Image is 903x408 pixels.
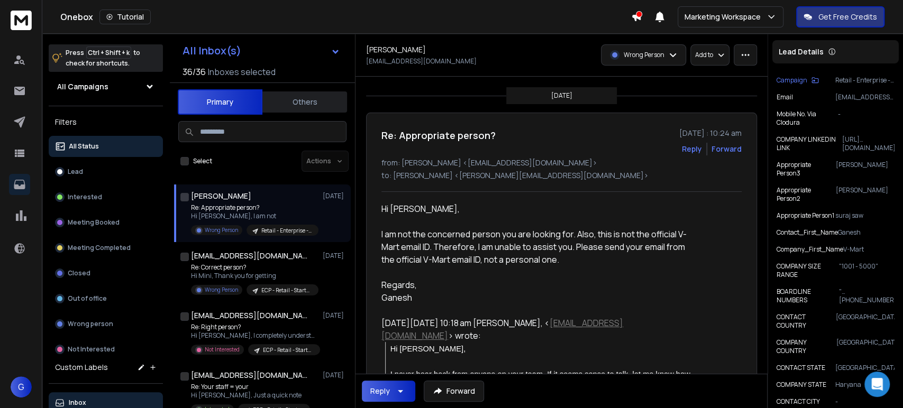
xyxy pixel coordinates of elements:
[390,345,466,353] span: Hi [PERSON_NAME],
[835,93,895,101] p: [EMAIL_ADDRESS][DOMAIN_NAME]
[842,135,895,152] p: [URL][DOMAIN_NAME]
[49,263,163,284] button: Closed
[49,161,163,182] button: Lead
[836,313,895,330] p: [GEOGRAPHIC_DATA]
[679,128,742,138] p: [DATE] : 10:24 am
[777,110,838,127] p: Mobile No. Via Clodura
[49,288,163,309] button: Out of office
[191,331,318,340] p: Hi [PERSON_NAME], I completely understand and
[777,135,842,152] p: COMPANY LINKEDIN LINK
[11,376,32,397] button: G
[191,263,318,272] p: Re: Correct person?
[191,203,318,212] p: Re: Appropriate person?
[49,136,163,157] button: All Status
[835,76,895,85] p: Retail - Enterprise - [PERSON_NAME]
[205,286,238,294] p: Wrong Person
[68,345,115,354] p: Not Interested
[424,381,484,402] button: Forward
[381,128,496,143] h1: Re: Appropriate person?
[68,193,102,201] p: Interested
[323,252,346,260] p: [DATE]
[191,272,318,280] p: Hi Mini, Thank you for getting
[836,186,895,203] p: [PERSON_NAME]
[777,76,819,85] button: Campaign
[191,383,310,391] p: Re: Your staff = your
[838,110,895,127] p: -
[323,192,346,200] p: [DATE]
[777,338,836,355] p: COMPANY COUNTRY
[777,186,836,203] p: Appropriate Person2
[777,397,820,406] p: CONTACT CITY
[191,191,251,201] h1: [PERSON_NAME]
[835,211,895,220] p: suraj saw
[624,51,664,59] p: Wrong Person
[183,45,241,56] h1: All Inbox(s)
[208,66,276,78] h3: Inboxes selected
[843,245,895,254] p: V-Mart
[381,170,742,181] p: to: [PERSON_NAME] <[PERSON_NAME][EMAIL_ADDRESS][DOMAIN_NAME]>
[682,144,702,154] button: Reply
[191,310,307,321] h1: [EMAIL_ADDRESS][DOMAIN_NAME]
[205,226,238,234] p: Wrong Person
[390,370,692,391] span: I never hear back from anyone on your team. If it seems sense to talk, let me know how your sched...
[777,313,836,330] p: CONTACT COUNTRY
[777,93,793,101] p: Email
[191,212,318,220] p: Hi [PERSON_NAME], I am not
[370,386,390,396] div: Reply
[366,44,426,55] h1: [PERSON_NAME]
[68,218,120,227] p: Meeting Booked
[191,391,310,400] p: Hi [PERSON_NAME], Just a quick note
[323,311,346,320] p: [DATE]
[183,66,206,78] span: 36 / 36
[864,372,890,397] div: Open Intercom Messenger
[49,339,163,360] button: Not Interested
[261,227,312,235] p: Retail - Enterprise - [PERSON_NAME]
[49,313,163,335] button: Wrong person
[381,157,742,168] p: from: [PERSON_NAME] <[EMAIL_ADDRESS][DOMAIN_NAME]>
[178,89,262,115] button: Primary
[68,244,131,252] p: Meeting Completed
[551,91,572,100] p: [DATE]
[49,212,163,233] button: Meeting Booked
[205,346,240,354] p: Not Interested
[193,157,212,165] label: Select
[55,362,108,373] h3: Custom Labels
[66,48,140,69] p: Press to check for shortcuts.
[69,142,99,151] p: All Status
[86,47,131,59] span: Ctrl + Shift + k
[381,317,690,342] div: [DATE][DATE] 10:18 am [PERSON_NAME], < > wrote:
[49,237,163,258] button: Meeting Completed
[695,51,713,59] p: Add to
[323,371,346,379] p: [DATE]
[777,288,839,304] p: BOARDLINE NUMBERS
[68,294,107,303] p: Out of office
[839,288,895,304] p: "[PHONE_NUMBER],[PHONE_NUMBER]"
[777,76,807,85] p: Campaign
[261,286,312,294] p: ECP - Retail - Startup | Bryan - Version 1
[835,364,895,372] p: [GEOGRAPHIC_DATA]
[68,320,113,328] p: Wrong person
[49,76,163,97] button: All Campaigns
[262,90,347,114] button: Others
[69,398,86,407] p: Inbox
[57,81,108,92] h1: All Campaigns
[68,269,90,277] p: Closed
[777,211,834,220] p: Appropriate Person1
[836,338,895,355] p: [GEOGRAPHIC_DATA]
[381,202,690,304] div: Hi [PERSON_NAME], I am not the concerned person you are looking for. Also, this is not the offici...
[263,346,314,354] p: ECP - Retail - Startup | Bryan - Version 1
[796,6,884,27] button: Get Free Credits
[366,57,477,66] p: [EMAIL_ADDRESS][DOMAIN_NAME]
[362,381,415,402] button: Reply
[839,262,895,279] p: "1001 - 5000"
[685,12,765,22] p: Marketing Workspace
[777,262,839,279] p: COMPANY SIZE RANGE
[835,381,895,389] p: Haryana
[60,10,631,24] div: Onebox
[49,187,163,208] button: Interested
[838,228,895,237] p: Ganesh
[777,364,825,372] p: CONTACT STATE
[836,161,895,178] p: [PERSON_NAME]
